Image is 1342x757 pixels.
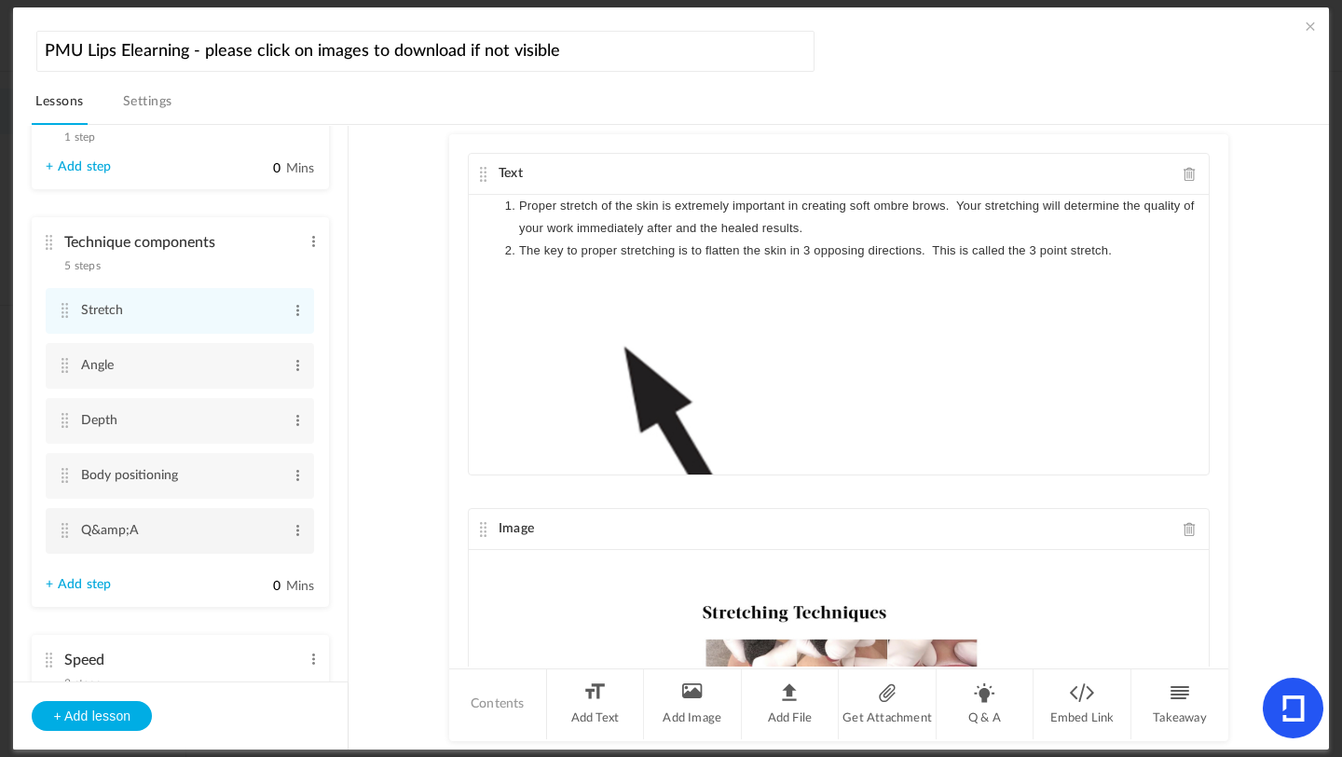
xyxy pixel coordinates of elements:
span: Image [499,522,534,535]
span: Text [499,167,523,180]
li: Add Text [547,669,645,739]
li: Add File [742,669,840,739]
span: Mins [286,580,315,593]
li: Q & A [937,669,1034,739]
span: Mins [286,162,315,175]
input: Mins [235,578,281,596]
li: The key to proper stretching is to flatten the skin in 3 opposing directions. This is called the ... [500,240,1195,262]
input: Mins [235,160,281,178]
li: Takeaway [1131,669,1228,739]
li: Embed Link [1034,669,1131,739]
li: Contents [449,669,547,739]
li: Get Attachment [839,669,937,739]
li: Proper stretch of the skin is extremely important in creating soft ombre brows. Your stretching w... [500,195,1195,240]
li: Add Image [644,669,742,739]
